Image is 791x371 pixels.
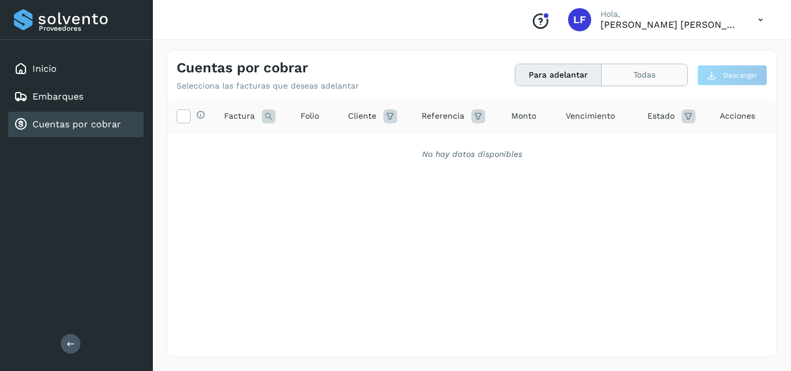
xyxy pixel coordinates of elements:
[39,24,139,32] p: Proveedores
[600,9,739,19] p: Hola,
[515,64,602,86] button: Para adelantar
[602,64,687,86] button: Todas
[182,148,761,160] div: No hay datos disponibles
[566,110,615,122] span: Vencimiento
[422,110,464,122] span: Referencia
[511,110,536,122] span: Monto
[723,70,757,80] span: Descargar
[720,110,755,122] span: Acciones
[8,84,144,109] div: Embarques
[697,65,767,86] button: Descargar
[600,19,739,30] p: Luis Felipe Salamanca Lopez
[224,110,255,122] span: Factura
[177,60,308,76] h4: Cuentas por cobrar
[32,119,121,130] a: Cuentas por cobrar
[8,112,144,137] div: Cuentas por cobrar
[348,110,376,122] span: Cliente
[301,110,319,122] span: Folio
[32,63,57,74] a: Inicio
[647,110,675,122] span: Estado
[8,56,144,82] div: Inicio
[177,81,359,91] p: Selecciona las facturas que deseas adelantar
[32,91,83,102] a: Embarques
